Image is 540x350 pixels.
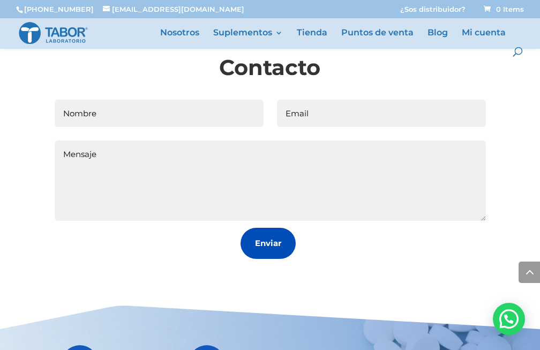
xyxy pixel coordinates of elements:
a: [PHONE_NUMBER] [24,5,94,13]
a: [EMAIL_ADDRESS][DOMAIN_NAME] [103,5,244,13]
img: Laboratorio Tabor [18,21,88,46]
a: Tienda [297,29,327,47]
a: ¿Sos distribuidor? [400,6,466,18]
h2: Contacto [82,53,457,88]
a: Suplementos [213,29,283,47]
a: Blog [427,29,448,47]
a: Nosotros [160,29,199,47]
a: Puntos de venta [341,29,414,47]
div: Hola! Cómo puedo ayudarte? WhatsApp contact [493,303,525,335]
a: 0 Items [482,5,524,13]
a: Mi cuenta [462,29,506,47]
input: Nombre [55,100,264,127]
span: 0 Items [484,5,524,13]
input: Email [277,100,486,127]
button: Enviar [241,228,296,259]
